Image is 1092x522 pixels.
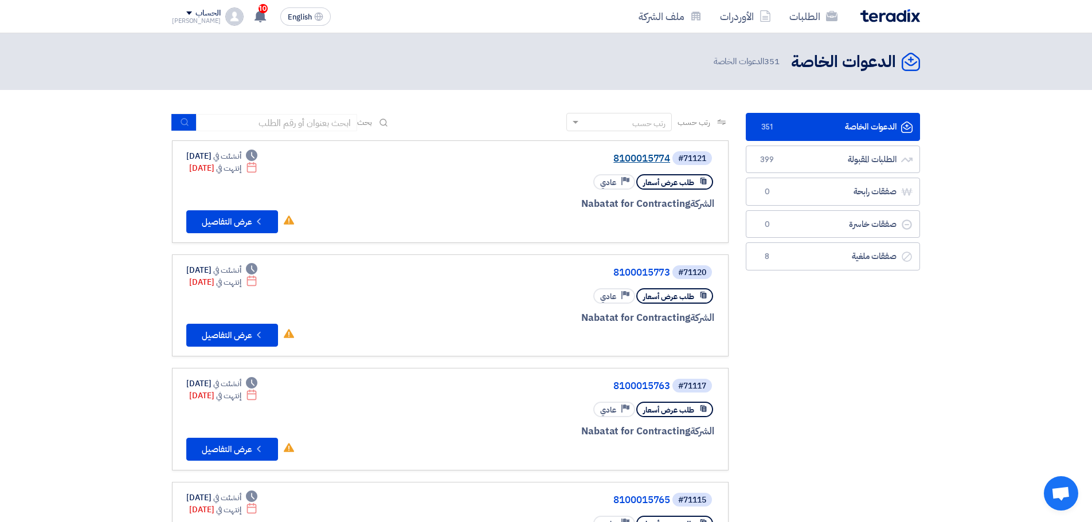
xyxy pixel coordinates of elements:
span: عادي [600,291,616,302]
div: Nabatat for Contracting [439,311,714,325]
a: 8100015765 [441,495,670,505]
div: [DATE] [186,378,257,390]
span: 8 [760,251,774,262]
img: Teradix logo [860,9,920,22]
div: Nabatat for Contracting [439,197,714,211]
span: 399 [760,154,774,166]
a: 8100015763 [441,381,670,391]
button: English [280,7,331,26]
span: أنشئت في [213,492,241,504]
span: الدعوات الخاصة [714,55,782,68]
div: #71120 [678,269,706,277]
a: صفقات خاسرة0 [746,210,920,238]
span: طلب عرض أسعار [643,405,694,415]
span: إنتهت في [216,276,241,288]
div: [PERSON_NAME] [172,18,221,24]
a: 8100015773 [441,268,670,278]
img: profile_test.png [225,7,244,26]
span: الشركة [690,311,715,325]
span: 10 [259,4,268,13]
a: صفقات رابحة0 [746,178,920,206]
div: [DATE] [189,276,257,288]
span: 0 [760,186,774,198]
div: [DATE] [189,390,257,402]
span: أنشئت في [213,378,241,390]
div: الحساب [195,9,220,18]
span: 0 [760,219,774,230]
a: صفقات ملغية8 [746,242,920,270]
a: دردشة مفتوحة [1044,476,1078,511]
div: رتب حسب [632,117,666,129]
a: الدعوات الخاصة351 [746,113,920,141]
span: بحث [357,116,372,128]
div: [DATE] [186,150,257,162]
span: 351 [760,121,774,133]
span: إنتهت في [216,504,241,516]
div: #71121 [678,155,706,163]
span: طلب عرض أسعار [643,291,694,302]
div: #71115 [678,496,706,504]
span: إنتهت في [216,390,241,402]
button: عرض التفاصيل [186,324,278,347]
input: ابحث بعنوان أو رقم الطلب [197,114,357,131]
button: عرض التفاصيل [186,210,278,233]
span: إنتهت في [216,162,241,174]
span: 351 [764,55,780,68]
a: الأوردرات [711,3,780,30]
span: الشركة [690,197,715,211]
div: #71117 [678,382,706,390]
span: English [288,13,312,21]
div: [DATE] [189,504,257,516]
span: عادي [600,405,616,415]
a: الطلبات [780,3,847,30]
span: عادي [600,177,616,188]
div: [DATE] [186,492,257,504]
button: عرض التفاصيل [186,438,278,461]
a: ملف الشركة [629,3,711,30]
h2: الدعوات الخاصة [791,51,896,73]
div: [DATE] [189,162,257,174]
a: الطلبات المقبولة399 [746,146,920,174]
span: رتب حسب [678,116,710,128]
a: 8100015774 [441,154,670,164]
span: أنشئت في [213,150,241,162]
span: طلب عرض أسعار [643,177,694,188]
div: Nabatat for Contracting [439,424,714,439]
span: أنشئت في [213,264,241,276]
span: الشركة [690,424,715,438]
div: [DATE] [186,264,257,276]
